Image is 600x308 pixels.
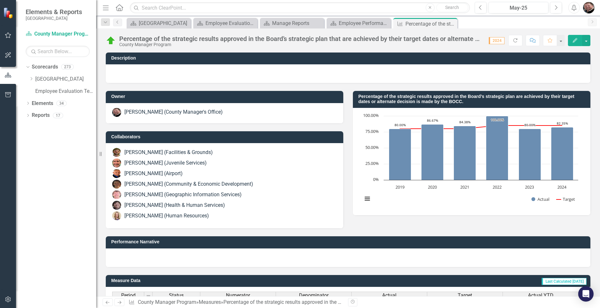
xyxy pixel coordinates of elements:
span: Actual [382,293,396,298]
text: 0% [373,176,379,182]
div: [PERSON_NAME] (Juvenile Services) [124,159,207,167]
span: Last Calculated [DATE] [542,278,587,285]
a: Reports [32,112,50,119]
a: Elements [32,100,53,107]
div: Open Intercom Messenger [578,286,594,302]
path: 2022, 100. Actual. [486,116,508,180]
div: Percentage of the strategic results approved in the Board’s strategic plan that are achieved by t... [223,299,570,305]
h3: Percentage of the strategic results approved in the Board’s strategic plan are achieved by their ... [358,94,587,104]
path: 2023, 80. Actual. [519,129,541,180]
text: 2019 [396,184,404,190]
button: Search [436,3,468,12]
div: [PERSON_NAME] (Facilities & Grounds) [124,149,213,156]
button: May-25 [488,2,548,13]
h3: Collaborators [111,134,340,139]
path: 2020, 86.66666667. Actual. [421,125,444,180]
div: 17 [53,113,63,118]
text: 100.00% [491,118,504,122]
div: [PERSON_NAME] (Airport) [124,170,183,177]
a: Employee Evaluation Template [35,88,96,95]
text: 2023 [525,184,534,190]
a: Manage Reports [262,19,322,27]
img: Joni Reynolds [112,201,121,210]
text: 50.00% [365,144,379,150]
text: 82.35% [557,121,568,126]
div: 273 [61,64,74,70]
a: Measures [199,299,221,305]
path: 2024, 82.35294118. Actual. [551,127,573,180]
h3: Description [111,56,587,61]
div: [PERSON_NAME] (Geographic Information Services) [124,191,242,199]
a: [GEOGRAPHIC_DATA] [35,76,96,83]
button: Show Target [556,196,575,202]
h3: Owner [111,94,340,99]
div: Percentage of the strategic results approved in the Board’s strategic plan that are achieved by t... [405,20,456,28]
a: Employee Evaluation Navigation [195,19,256,27]
img: ClearPoint Strategy [3,7,14,19]
span: Target [458,293,472,298]
small: [GEOGRAPHIC_DATA] [26,16,82,21]
text: 75.00% [365,128,379,134]
div: 34 [56,101,67,106]
div: [PERSON_NAME] (Community & Economic Development) [124,181,253,188]
div: [GEOGRAPHIC_DATA] [139,19,189,27]
text: 2020 [428,184,437,190]
span: Denominator [299,293,329,298]
a: [GEOGRAPHIC_DATA] [128,19,189,27]
span: Actual YTD [528,293,554,298]
img: Rick Lamport [112,169,121,178]
div: May-25 [491,4,546,12]
img: Lauren Trautz [112,211,121,220]
img: Kari Commerford [112,158,121,167]
span: 2024 [489,37,504,44]
button: Show Actual [531,196,549,202]
span: Period [121,293,136,298]
text: 2022 [493,184,502,190]
span: Numerator [226,293,250,298]
h3: Measure Data [111,278,297,283]
path: 2019, 80. Actual. [389,129,411,180]
a: Employee Performance Evaluation [328,19,389,27]
path: 2021, 84.375. Actual. [454,126,476,180]
img: Cathie Pagano [112,180,121,189]
img: 8DAGhfEEPCf229AAAAAElFTkSuQmCC [146,293,151,298]
img: Mike Pelletier [112,190,121,199]
text: 25.00% [365,160,379,166]
span: Elements & Reports [26,8,82,16]
a: Scorecards [32,63,58,71]
a: County Manager Program [138,299,196,305]
text: 84.38% [459,120,471,124]
g: Actual, series 1 of 2. Bar series with 6 bars. [389,116,573,180]
a: County Manager Program [26,30,90,38]
svg: Interactive chart [359,113,581,209]
img: Matthew Birnie [583,2,595,13]
div: [PERSON_NAME] (County Manager's Office) [124,109,223,116]
div: Employee Performance Evaluation [339,19,389,27]
text: 80.00% [524,123,536,127]
img: John Cattles [112,148,121,157]
img: On Target [106,36,116,46]
text: 2024 [557,184,567,190]
div: County Manager Program [119,42,482,47]
text: 80.00% [395,123,406,127]
input: Search Below... [26,46,90,57]
button: View chart menu, Chart [363,194,372,203]
text: 86.67% [427,118,438,123]
span: Status [169,293,184,298]
div: Percentage of the strategic results approved in the Board’s strategic plan that are achieved by t... [119,35,482,42]
text: 100.00% [363,112,379,118]
div: Employee Evaluation Navigation [205,19,256,27]
span: Search [445,5,459,10]
div: Chart. Highcharts interactive chart. [359,113,584,209]
input: Search ClearPoint... [130,2,470,13]
img: Matthew Birnie [112,108,121,117]
div: [PERSON_NAME] (Health & Human Services) [124,202,225,209]
div: Manage Reports [272,19,322,27]
div: » » [129,299,343,306]
h3: Performance Narrative [111,239,587,244]
text: 2021 [460,184,469,190]
div: [PERSON_NAME] (Human Resources) [124,212,209,220]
